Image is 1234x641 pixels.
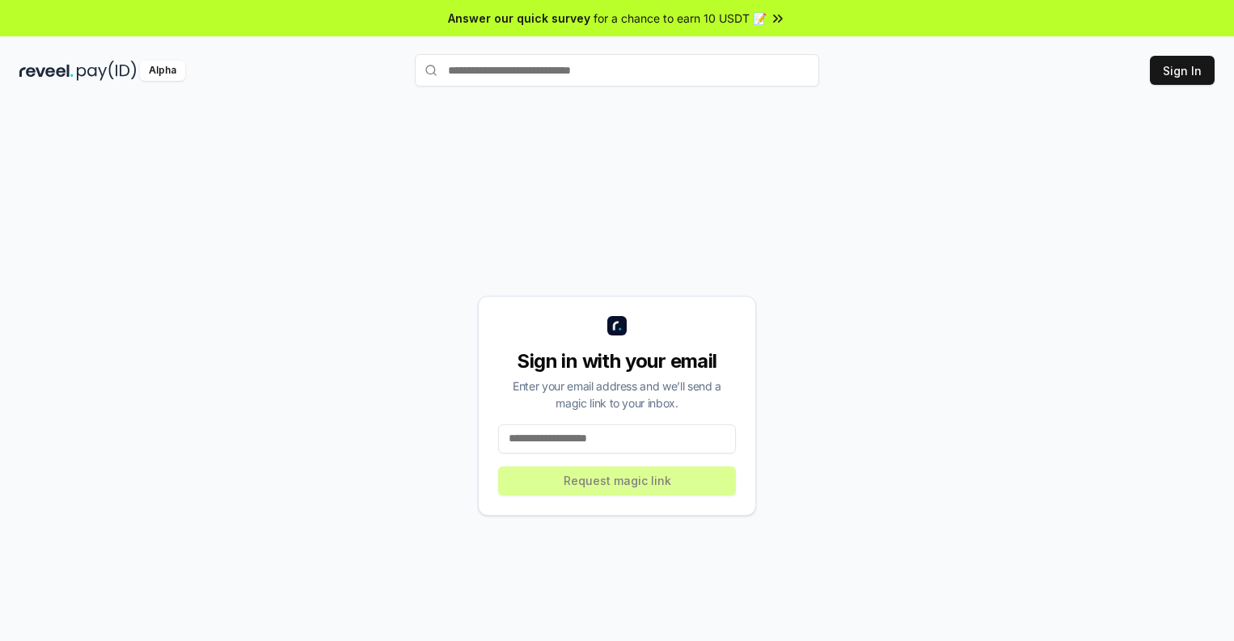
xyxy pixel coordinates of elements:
[1150,56,1215,85] button: Sign In
[498,377,736,411] div: Enter your email address and we’ll send a magic link to your inbox.
[77,61,137,81] img: pay_id
[607,316,627,335] img: logo_small
[19,61,74,81] img: reveel_dark
[594,10,767,27] span: for a chance to earn 10 USDT 📝
[140,61,185,81] div: Alpha
[498,348,736,374] div: Sign in with your email
[448,10,590,27] span: Answer our quick survey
